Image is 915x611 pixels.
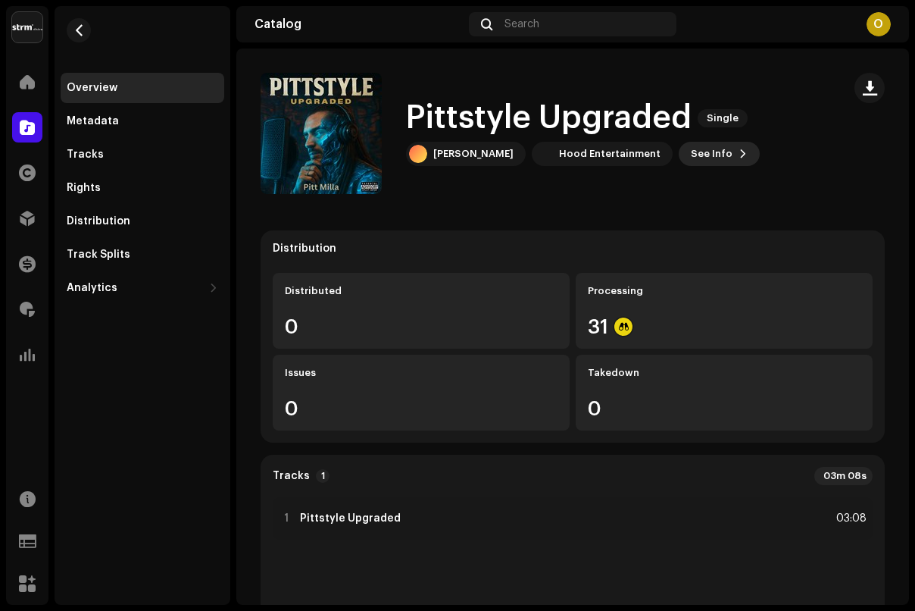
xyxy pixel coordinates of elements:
div: [PERSON_NAME] [433,148,514,160]
img: ee8836b0-e6ff-4865-b397-5e5737ae3c4f [535,145,553,163]
re-m-nav-item: Rights [61,173,224,203]
re-m-nav-item: Tracks [61,139,224,170]
re-m-nav-item: Track Splits [61,240,224,270]
div: Processing [588,285,860,297]
div: Issues [285,367,557,379]
div: 03m 08s [814,467,873,485]
div: Hood Entertainment [559,148,660,160]
div: Takedown [588,367,860,379]
span: Single [698,109,748,127]
strong: Pittstyle Upgraded [300,512,401,525]
div: Distributed [285,285,557,297]
span: See Info [691,139,732,169]
div: Track Splits [67,249,130,261]
div: Overview [67,82,117,94]
img: 408b884b-546b-4518-8448-1008f9c76b02 [12,12,42,42]
p-badge: 1 [316,469,329,483]
div: Tracks [67,149,104,161]
re-m-nav-dropdown: Analytics [61,273,224,303]
div: Rights [67,182,101,194]
span: Search [504,18,539,30]
re-m-nav-item: Metadata [61,106,224,136]
div: Analytics [67,282,117,294]
button: See Info [679,142,760,166]
div: Distribution [273,243,336,255]
re-m-nav-item: Overview [61,73,224,103]
div: Catalog [255,18,463,30]
div: O [867,12,891,36]
div: Metadata [67,115,119,127]
re-m-nav-item: Distribution [61,206,224,237]
div: 03:08 [833,509,867,528]
strong: Tracks [273,470,310,482]
h1: Pittstyle Upgraded [406,101,692,136]
div: Distribution [67,215,130,227]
